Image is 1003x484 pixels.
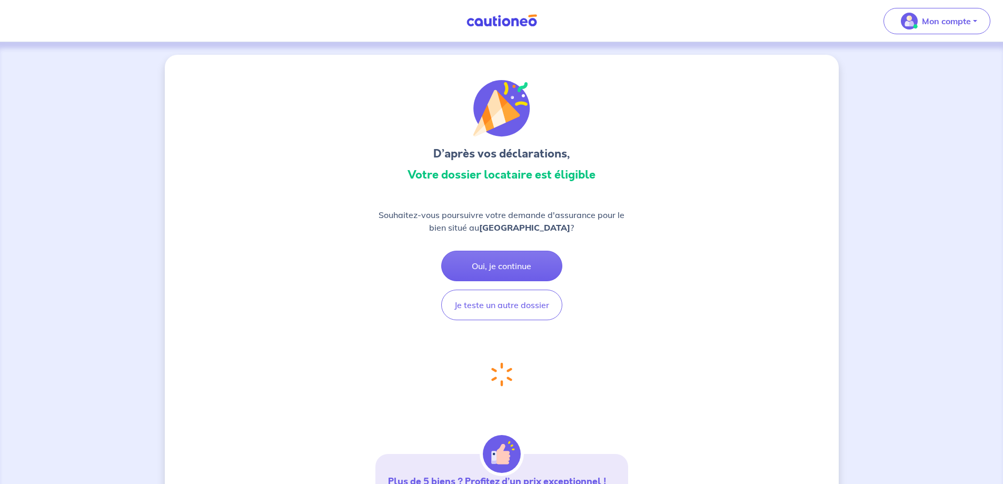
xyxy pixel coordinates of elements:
h3: Votre dossier locataire est éligible [375,166,628,183]
button: Je teste un autre dossier [441,290,562,320]
img: illu_alert_hand.svg [483,435,521,473]
button: Oui, je continue [441,251,562,281]
h3: D’après vos déclarations, [375,145,628,162]
button: illu_account_valid_menu.svgMon compte [883,8,990,34]
img: illu_congratulation.svg [473,80,530,137]
img: loading-spinner [491,362,512,387]
p: Mon compte [922,15,971,27]
img: Cautioneo [462,14,541,27]
strong: [GEOGRAPHIC_DATA] [479,222,570,233]
p: Souhaitez-vous poursuivre votre demande d'assurance pour le bien situé au ? [375,209,628,234]
img: illu_account_valid_menu.svg [901,13,918,29]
